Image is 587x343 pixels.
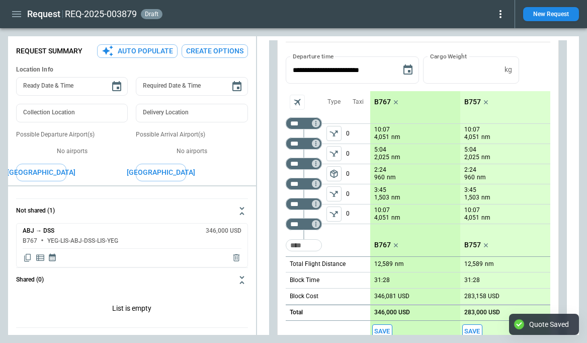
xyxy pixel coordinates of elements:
h6: Not shared (1) [16,208,55,214]
span: Type of sector [326,207,342,222]
span: Type of sector [326,186,342,201]
p: B757 [464,241,481,249]
div: Too short [286,178,322,190]
p: 31:28 [464,277,480,284]
p: 31:28 [374,277,390,284]
button: Create Options [182,44,248,58]
button: New Request [523,7,579,21]
button: left aligned [326,186,342,201]
p: Taxi [353,98,364,106]
h6: B767 [23,238,37,244]
div: Too short [286,218,322,230]
button: left aligned [326,207,342,222]
p: 960 [464,173,475,182]
p: No airports [16,147,128,156]
button: Shared (0) [16,268,248,292]
button: left aligned [326,166,342,181]
div: scrollable content [370,91,550,343]
p: nm [481,133,490,142]
p: nm [485,260,494,268]
button: Choose date [227,77,247,97]
p: 4,051 [464,133,479,142]
p: 4,051 [464,214,479,222]
p: 283,000 USD [464,309,500,316]
span: Delete quote [231,253,241,263]
p: Request Summary [16,47,82,55]
h6: 346,000 USD [206,228,241,234]
p: 10:07 [374,207,390,214]
div: Not found [286,117,322,129]
div: Quote Saved [529,320,569,329]
p: nm [477,173,486,182]
p: 12,589 [464,260,483,268]
p: nm [387,173,396,182]
h2: REQ-2025-003879 [65,8,137,20]
p: nm [391,214,400,222]
span: Aircraft selection [290,95,305,110]
div: Too short [286,158,322,170]
button: Auto Populate [97,44,178,58]
span: Type of sector [326,126,342,141]
p: 5:04 [464,146,476,154]
p: nm [391,193,400,202]
button: Save [372,324,392,339]
button: Choose date [107,77,127,97]
p: B757 [464,98,481,106]
span: Display quote schedule [48,253,57,263]
button: left aligned [326,146,342,161]
span: Display detailed quote content [35,253,45,263]
p: 0 [346,204,370,224]
p: 346,000 USD [374,309,410,316]
p: Block Time [290,276,319,285]
label: Cargo Weight [430,52,467,60]
p: 10:07 [374,126,390,133]
p: 283,158 USD [464,293,499,300]
p: 2:24 [464,166,476,174]
span: Save this aircraft quote and copy details to clipboard [462,324,482,339]
div: Not shared (1) [16,292,248,327]
p: 3:45 [464,186,476,194]
p: Type [327,98,341,106]
h6: Shared (0) [16,277,44,283]
button: left aligned [326,126,342,141]
h6: Total [290,309,303,316]
h1: Request [27,8,60,20]
div: Too short [286,198,322,210]
p: 10:07 [464,126,480,133]
p: nm [391,133,400,142]
button: Not shared (1) [16,199,248,223]
p: B767 [374,98,391,106]
div: Not found [286,138,322,150]
p: 2,025 [374,153,389,162]
p: 3:45 [374,186,386,194]
span: package_2 [329,169,339,179]
p: nm [481,193,490,202]
p: nm [481,214,490,222]
p: 0 [346,124,370,144]
p: Possible Arrival Airport(s) [136,130,247,139]
p: Possible Departure Airport(s) [16,130,128,139]
p: 10:07 [464,207,480,214]
p: 4,051 [374,214,389,222]
h6: YEG-LIS-ABJ-DSS-LIS-YEG [47,238,118,244]
p: nm [481,153,490,162]
p: 0 [346,184,370,204]
p: Total Flight Distance [290,260,346,268]
p: 0 [346,144,370,164]
button: Save [462,324,482,339]
p: 346,081 USD [374,293,409,300]
p: 5:04 [374,146,386,154]
h6: Location Info [16,66,248,74]
div: Too short [286,239,322,251]
p: 0 [346,164,370,184]
p: List is empty [16,292,248,327]
p: B767 [374,241,391,249]
p: Block Cost [290,292,318,301]
p: nm [391,153,400,162]
span: Copy quote content [23,253,33,263]
p: No airports [136,147,247,156]
div: Not shared (1) [16,223,248,267]
button: Choose date, selected date is Sep 19, 2025 [398,60,418,80]
h6: ABJ → DSS [23,228,54,234]
button: [GEOGRAPHIC_DATA] [136,164,186,181]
